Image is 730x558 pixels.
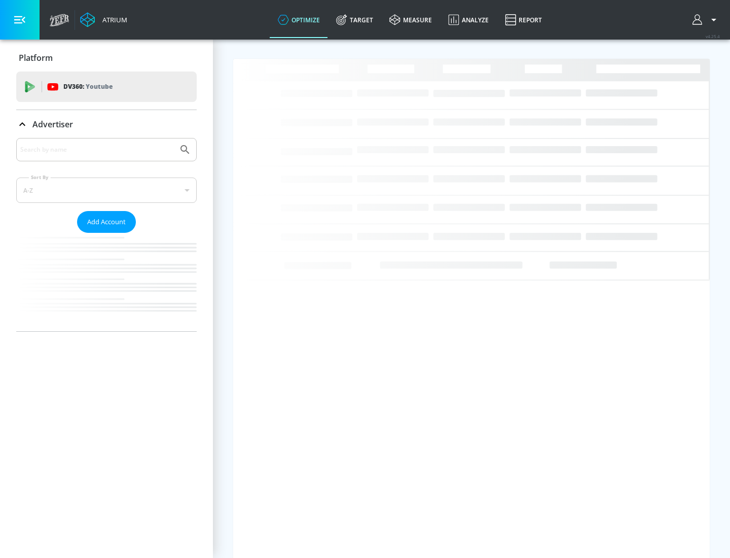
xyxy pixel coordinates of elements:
button: Add Account [77,211,136,233]
p: DV360: [63,81,113,92]
span: Add Account [87,216,126,228]
input: Search by name [20,143,174,156]
p: Platform [19,52,53,63]
div: DV360: Youtube [16,72,197,102]
div: Platform [16,44,197,72]
p: Youtube [86,81,113,92]
a: Atrium [80,12,127,27]
nav: list of Advertiser [16,233,197,331]
div: Advertiser [16,138,197,331]
a: optimize [270,2,328,38]
label: Sort By [29,174,51,181]
p: Advertiser [32,119,73,130]
a: measure [381,2,440,38]
span: v 4.25.4 [706,33,720,39]
a: Report [497,2,550,38]
div: Advertiser [16,110,197,138]
div: Atrium [98,15,127,24]
a: Analyze [440,2,497,38]
div: A-Z [16,178,197,203]
a: Target [328,2,381,38]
